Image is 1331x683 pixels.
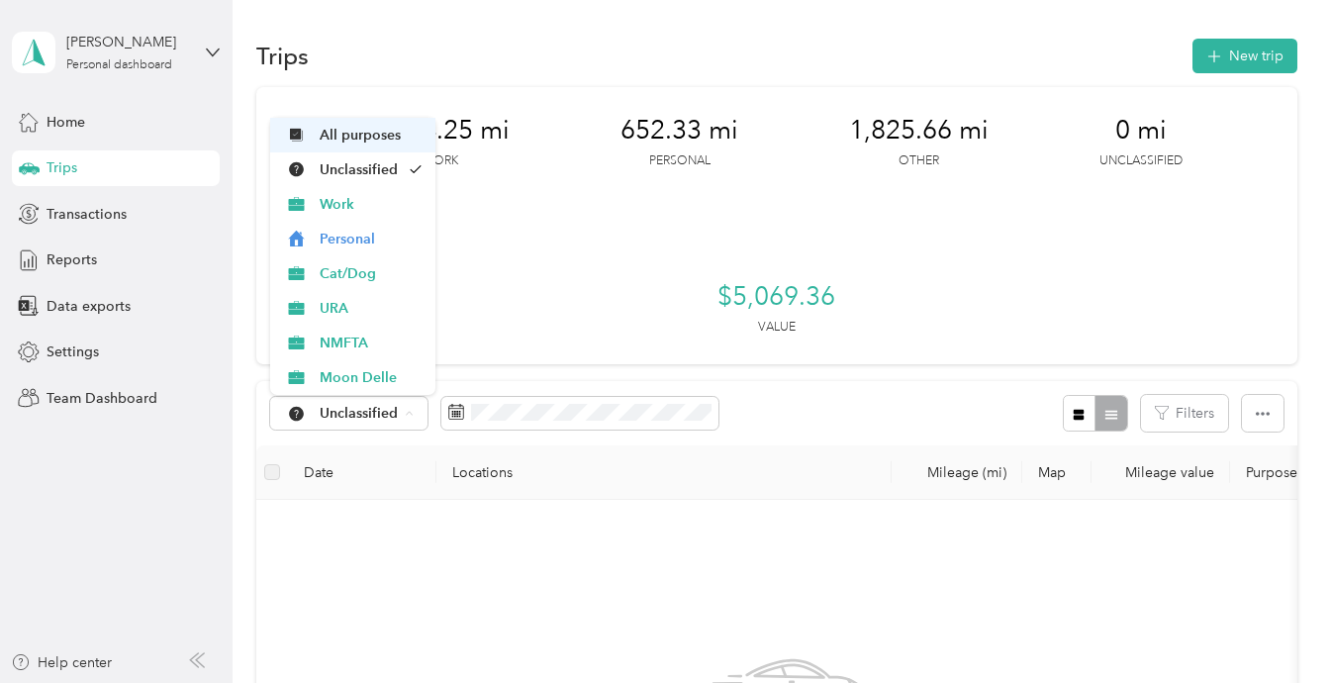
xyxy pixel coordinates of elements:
span: $5,069.36 [717,281,835,313]
p: Value [758,319,796,337]
span: Team Dashboard [47,388,157,409]
span: Reports [47,249,97,270]
h1: Trips [256,46,309,66]
span: 652.33 mi [620,115,738,146]
span: Home [47,112,85,133]
span: Moon Delle [320,367,423,388]
span: Settings [47,341,99,362]
span: NMFTA [320,333,423,353]
span: Personal [320,229,423,249]
iframe: Everlance-gr Chat Button Frame [1220,572,1331,683]
button: Filters [1141,395,1228,432]
span: Work [320,194,423,215]
span: Trips [47,157,77,178]
button: Help center [11,652,112,673]
p: Work [422,152,458,170]
p: Personal [649,152,711,170]
span: Data exports [47,296,131,317]
th: Locations [436,445,892,500]
th: Mileage (mi) [892,445,1022,500]
p: Unclassified [1099,152,1183,170]
button: New trip [1192,39,1297,73]
div: Personal dashboard [66,59,172,71]
div: [PERSON_NAME] [66,32,190,52]
span: Cat/Dog [320,263,423,284]
span: Transactions [47,204,127,225]
span: Unclassified [320,159,402,180]
p: Other [899,152,939,170]
th: Mileage value [1092,445,1230,500]
span: 6,694.25 mi [370,115,510,146]
th: Map [1022,445,1092,500]
span: 0 mi [1115,115,1167,146]
span: All purposes [320,125,423,146]
span: URA [320,298,423,319]
th: Date [288,445,436,500]
span: Unclassified [320,407,399,421]
span: 1,825.66 mi [849,115,989,146]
